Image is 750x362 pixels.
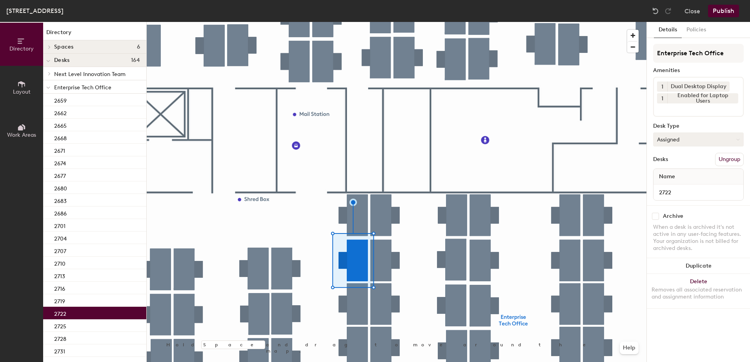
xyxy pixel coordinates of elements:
div: When a desk is archived it's not active in any user-facing features. Your organization is not bil... [653,224,744,252]
p: 2659 [54,95,67,104]
button: Publish [708,5,739,17]
img: Undo [652,7,659,15]
div: Amenities [653,67,744,74]
input: Unnamed desk [655,187,742,198]
span: Enterprise Tech Office [54,84,111,91]
p: 2677 [54,170,66,179]
p: 2671 [54,145,65,154]
p: 2686 [54,208,67,217]
button: Assigned [653,132,744,147]
p: 2719 [54,296,65,305]
p: 2731 [54,346,65,355]
button: Policies [682,22,711,38]
p: 2680 [54,183,67,192]
span: Name [655,170,679,184]
p: 2710 [54,258,66,267]
p: 2707 [54,246,66,255]
p: 2662 [54,108,67,117]
p: 2728 [54,333,66,342]
span: 164 [131,57,140,63]
p: 2722 [54,308,66,317]
div: Desks [653,156,668,163]
div: Dual Desktop Display [667,81,730,92]
span: Desks [54,57,69,63]
span: 1 [661,83,663,91]
button: Duplicate [647,258,750,274]
p: 2683 [54,195,67,205]
img: Redo [664,7,672,15]
p: 2704 [54,233,67,242]
span: Spaces [54,44,74,50]
span: 1 [661,94,663,103]
p: 2725 [54,321,66,330]
div: Desk Type [653,123,744,129]
p: 2713 [54,271,65,280]
span: Directory [9,45,34,52]
p: 2701 [54,221,66,230]
p: 2668 [54,133,67,142]
span: Layout [13,89,31,95]
button: Close [684,5,700,17]
button: Ungroup [715,153,744,166]
div: Enabled for Laptop Users [667,93,738,103]
button: Details [654,22,682,38]
span: 6 [137,44,140,50]
p: 2674 [54,158,66,167]
h1: Directory [43,28,146,40]
button: 1 [657,81,667,92]
div: Removes all associated reservation and assignment information [652,286,745,300]
span: Work Areas [7,132,36,138]
p: 2716 [54,283,65,292]
span: Next Level Innovation Team [54,71,126,78]
button: Help [620,342,639,354]
div: Archive [663,213,683,219]
button: 1 [657,93,667,103]
p: 2665 [54,120,67,129]
div: [STREET_ADDRESS] [6,6,64,16]
button: DeleteRemoves all associated reservation and assignment information [647,274,750,308]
